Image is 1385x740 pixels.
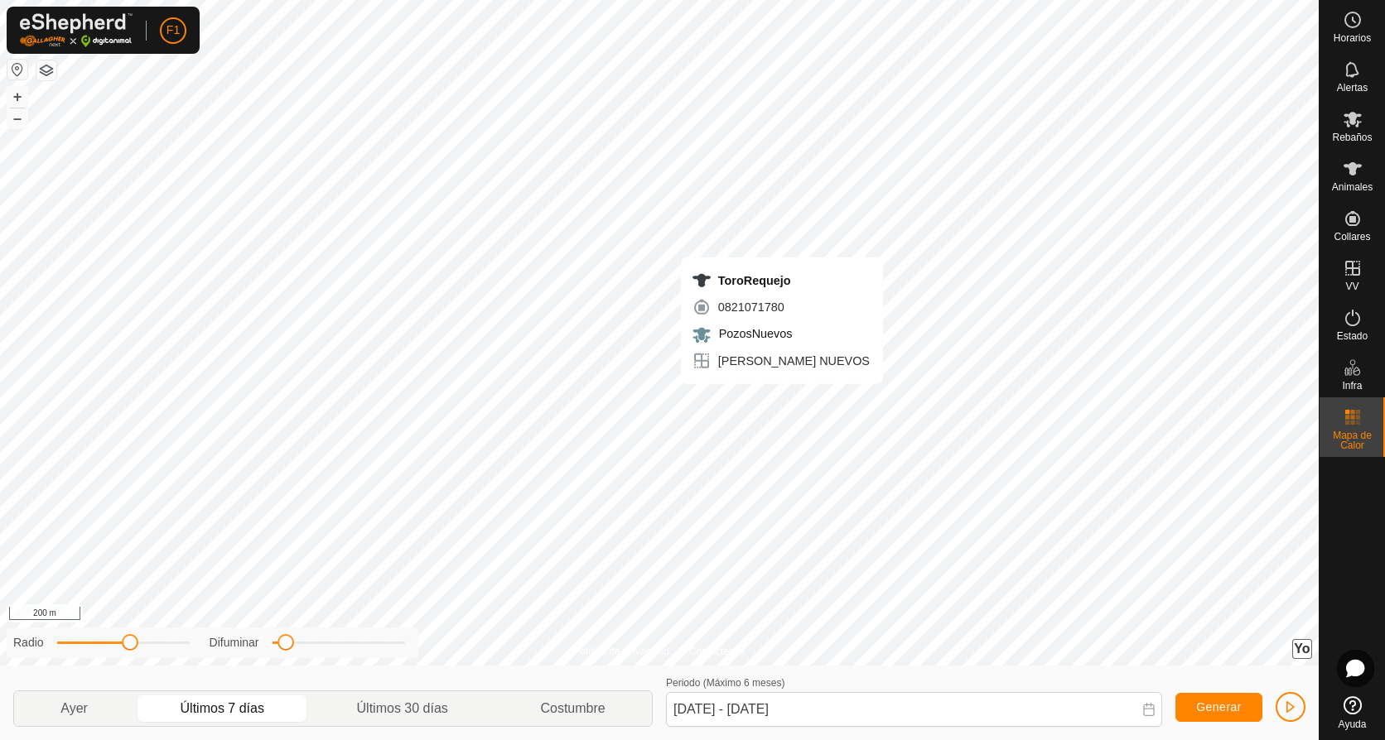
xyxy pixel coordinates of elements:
[1332,182,1373,192] span: Animales
[574,644,669,659] a: Política de Privacidad
[1320,690,1385,736] a: Ayuda
[1294,641,1310,656] span: Yo
[1332,132,1372,142] span: Rebaños
[181,699,264,718] span: Últimos 7 días
[692,297,870,317] div: 0821071780
[1345,281,1358,291] span: VV
[1175,693,1262,722] button: Generar
[1334,232,1370,242] span: Collares
[7,108,27,128] button: –
[692,271,870,291] div: ToroRequejo
[60,699,88,718] span: Ayer
[1196,700,1242,714] span: Generar
[210,634,259,651] label: Difuminar
[1334,33,1371,43] span: Horarios
[13,634,44,651] label: Radio
[357,699,448,718] span: Últimos 30 días
[715,327,793,340] span: PozosNuevos
[1324,430,1381,450] span: Mapa de Calor
[166,22,180,39] span: F1
[7,60,27,79] button: Restablecer Mapa
[692,351,870,371] div: [PERSON_NAME] NUEVOS
[689,644,745,659] a: Contáctenos
[20,13,133,47] img: Logo Gallagher
[1293,640,1311,658] button: Yo
[1342,381,1362,391] span: Infra
[1339,719,1367,729] span: Ayuda
[7,87,27,107] button: +
[36,60,56,80] button: Capas del Mapa
[666,677,784,689] label: Periodo (Máximo 6 meses)
[1337,83,1368,93] span: Alertas
[540,699,605,718] span: Costumbre
[1337,331,1368,341] span: Estado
